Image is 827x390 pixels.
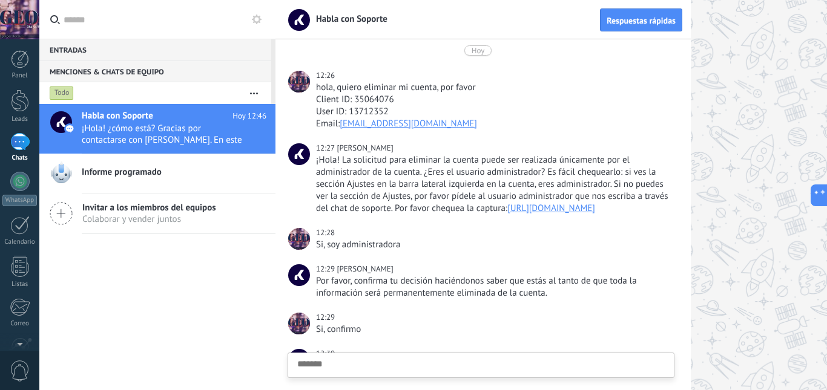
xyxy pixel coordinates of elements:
[82,202,216,213] span: Invitar a los miembros del equipos
[39,60,271,82] div: Menciones & Chats de equipo
[2,281,38,288] div: Listas
[39,39,271,60] div: Entradas
[50,86,74,100] div: Todo
[337,143,393,153] span: Nicole A.
[82,123,243,146] span: ¡Hola! ¿cómo está? Gracias por contactarse con [PERSON_NAME]. En este momento está hablando con e...
[2,320,38,328] div: Correo
[337,264,393,274] span: Nicole A.
[232,110,266,122] span: Hoy 12:46
[309,13,387,25] span: Habla con Soporte
[82,166,162,178] span: Informe programado
[316,82,672,94] div: hola, quiero eliminar mi cuenta, por favor
[2,115,38,123] div: Leads
[316,94,672,106] div: Client ID: 35064076
[316,118,672,130] div: Email:
[82,110,153,122] span: Habla con Soporte
[600,8,682,31] button: Respuestas rápidas
[39,154,275,193] a: Informe programado
[316,239,672,251] div: Si, soy administradora
[241,82,267,104] button: Más
[2,238,38,246] div: Calendario
[316,323,672,336] div: Si, confirmo
[316,227,337,239] div: 12:28
[316,142,337,154] div: 12:27
[607,16,676,25] span: Respuestas rápidas
[288,143,310,165] span: Nicole A.
[2,154,38,162] div: Chats
[288,264,310,286] span: Nicole A.
[340,118,477,129] a: [EMAIL_ADDRESS][DOMAIN_NAME]
[288,313,310,334] span: COLEGIO GEO
[288,349,310,371] span: Habla con Soporte
[316,154,672,215] div: ¡Hola! La solicitud para eliminar la cuenta puede ser realizada únicamente por el administrador d...
[288,228,310,250] span: COLEGIO GEO
[316,311,337,323] div: 12:29
[316,275,672,299] div: Por favor, confirma tu decisión haciéndonos saber que estás al tanto de que toda la información s...
[288,71,310,93] span: COLEGIO GEO
[316,70,337,82] div: 12:26
[82,213,216,225] span: Colaborar y vender juntos
[316,106,672,118] div: User ID: 13712352
[2,195,37,206] div: WhatsApp
[39,104,275,154] a: Habla con Soporte Hoy 12:46 ¡Hola! ¿cómo está? Gracias por contactarse con [PERSON_NAME]. En este...
[2,72,38,80] div: Panel
[472,45,485,56] div: Hoy
[507,203,595,214] a: [URL][DOMAIN_NAME]
[316,348,337,360] div: 12:30
[316,263,337,275] div: 12:29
